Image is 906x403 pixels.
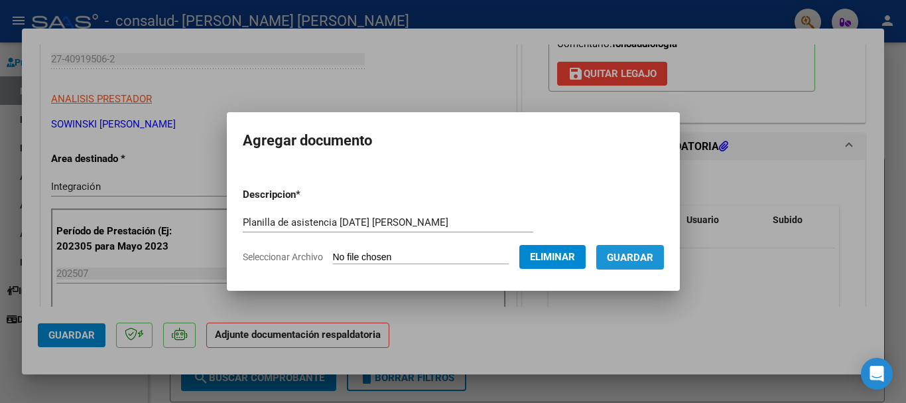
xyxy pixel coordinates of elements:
[519,245,586,269] button: Eliminar
[243,187,369,202] p: Descripcion
[530,251,575,263] span: Eliminar
[243,128,664,153] h2: Agregar documento
[607,252,653,264] span: Guardar
[243,252,323,262] span: Seleccionar Archivo
[596,245,664,270] button: Guardar
[861,358,893,390] div: Open Intercom Messenger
